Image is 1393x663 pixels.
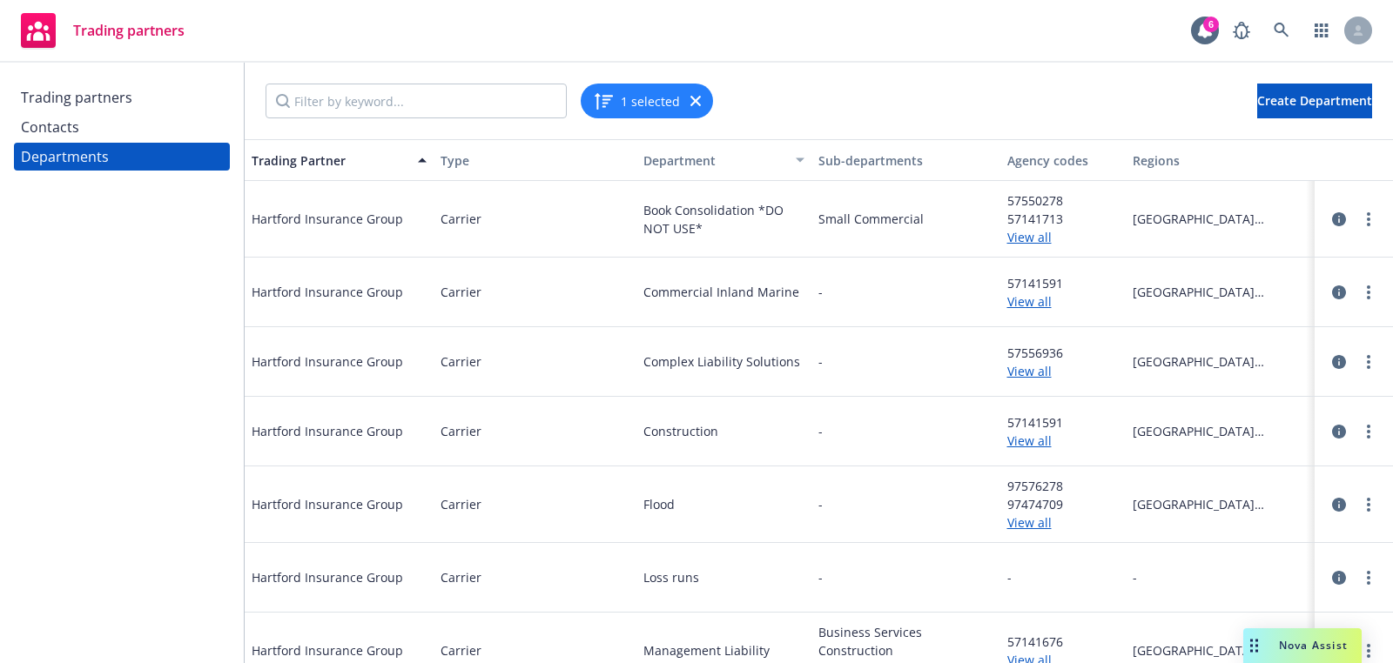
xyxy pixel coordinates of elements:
a: Report a Bug [1224,13,1259,48]
span: 57141591 [1007,274,1120,292]
div: 6 [1203,17,1219,32]
span: Carrier [441,641,481,660]
div: Regions [1133,151,1308,170]
a: circleInformation [1329,209,1349,230]
a: more [1358,567,1379,588]
span: Carrier [441,568,481,586]
span: Hartford Insurance Group [252,352,403,371]
span: - [818,422,823,440]
span: 57556936 [1007,344,1120,362]
button: Department [622,139,811,181]
a: View all [1007,362,1120,380]
button: Trading Partner [245,139,434,181]
span: [GEOGRAPHIC_DATA][US_STATE] [1133,422,1308,440]
span: 57550278 [1007,191,1120,210]
span: 57141676 [1007,633,1120,651]
div: Contacts [21,113,79,141]
span: 57141591 [1007,413,1120,432]
span: - [1133,568,1308,586]
span: Trading partners [73,23,185,37]
a: circleInformation [1329,421,1349,442]
a: Departments [14,143,230,171]
div: Department [629,151,785,170]
span: Book Consolidation *DO NOT USE* [643,201,804,238]
span: Management Liability [643,641,804,660]
a: Trading partners [14,84,230,111]
span: Small Commercial [818,210,993,228]
button: Nova Assist [1243,628,1362,663]
span: - [1007,568,1012,586]
button: Agency codes [1000,139,1127,181]
span: Nova Assist [1279,638,1348,653]
span: - [818,568,823,586]
a: Search [1264,13,1299,48]
button: Create Department [1257,84,1372,118]
span: Loss runs [643,568,804,586]
div: Type [441,151,616,170]
a: View all [1007,513,1120,532]
span: Hartford Insurance Group [252,210,403,228]
span: Construction [643,422,804,440]
span: Construction [818,641,993,660]
div: Trading Partner [252,151,407,170]
span: Carrier [441,210,481,228]
a: Contacts [14,113,230,141]
a: more [1358,282,1379,303]
button: Regions [1126,139,1315,181]
a: View all [1007,228,1120,246]
span: Carrier [441,422,481,440]
span: 57141713 [1007,210,1120,228]
span: Business Services [818,623,993,641]
a: more [1358,209,1379,230]
button: 1 selected [593,90,680,111]
div: Departments [21,143,109,171]
a: circleInformation [1329,352,1349,372]
a: circleInformation [1329,494,1349,515]
a: more [1358,352,1379,372]
button: Sub-departments [811,139,1000,181]
a: more [1358,494,1379,515]
span: Hartford Insurance Group [252,641,403,660]
span: Carrier [441,352,481,371]
span: 97474709 [1007,495,1120,513]
span: Create Department [1257,92,1372,109]
span: 97576278 [1007,477,1120,495]
span: Hartford Insurance Group [252,283,403,301]
span: Hartford Insurance Group [252,422,403,440]
span: [GEOGRAPHIC_DATA][US_STATE] [1133,283,1308,301]
span: Hartford Insurance Group [252,495,403,513]
button: Type [434,139,622,181]
span: Commercial Inland Marine [643,283,804,301]
span: [GEOGRAPHIC_DATA][US_STATE] [1133,641,1308,660]
span: [GEOGRAPHIC_DATA][US_STATE] [1133,352,1308,371]
span: - [818,283,823,301]
span: Flood [643,495,804,513]
a: circleInformation [1329,567,1349,588]
span: [GEOGRAPHIC_DATA][US_STATE] [1133,210,1308,228]
a: Trading partners [14,6,192,55]
div: Trading partners [21,84,132,111]
a: View all [1007,292,1120,311]
span: - [818,352,823,371]
a: more [1358,421,1379,442]
input: Filter by keyword... [266,84,567,118]
div: Agency codes [1007,151,1120,170]
div: Sub-departments [818,151,993,170]
div: Drag to move [1243,628,1265,663]
a: Switch app [1304,13,1339,48]
span: [GEOGRAPHIC_DATA][US_STATE] [1133,495,1308,513]
a: View all [1007,432,1120,450]
a: more [1358,640,1379,661]
span: Hartford Insurance Group [252,568,403,586]
span: - [818,495,823,513]
span: Carrier [441,495,481,513]
a: circleInformation [1329,282,1349,303]
span: Carrier [441,283,481,301]
span: Complex Liability Solutions [643,352,804,371]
